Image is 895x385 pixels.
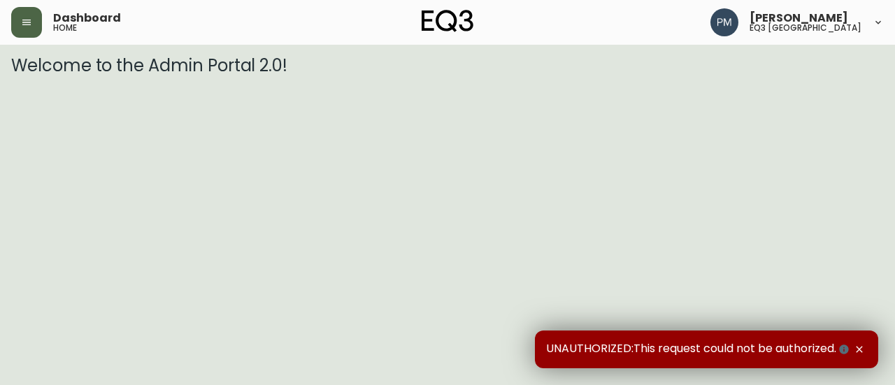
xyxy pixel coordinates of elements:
h3: Welcome to the Admin Portal 2.0! [11,56,884,75]
span: Dashboard [53,13,121,24]
h5: home [53,24,77,32]
h5: eq3 [GEOGRAPHIC_DATA] [750,24,861,32]
span: UNAUTHORIZED:This request could not be authorized. [546,342,852,357]
span: [PERSON_NAME] [750,13,848,24]
img: 0a7c5790205149dfd4c0ba0a3a48f705 [710,8,738,36]
img: logo [422,10,473,32]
